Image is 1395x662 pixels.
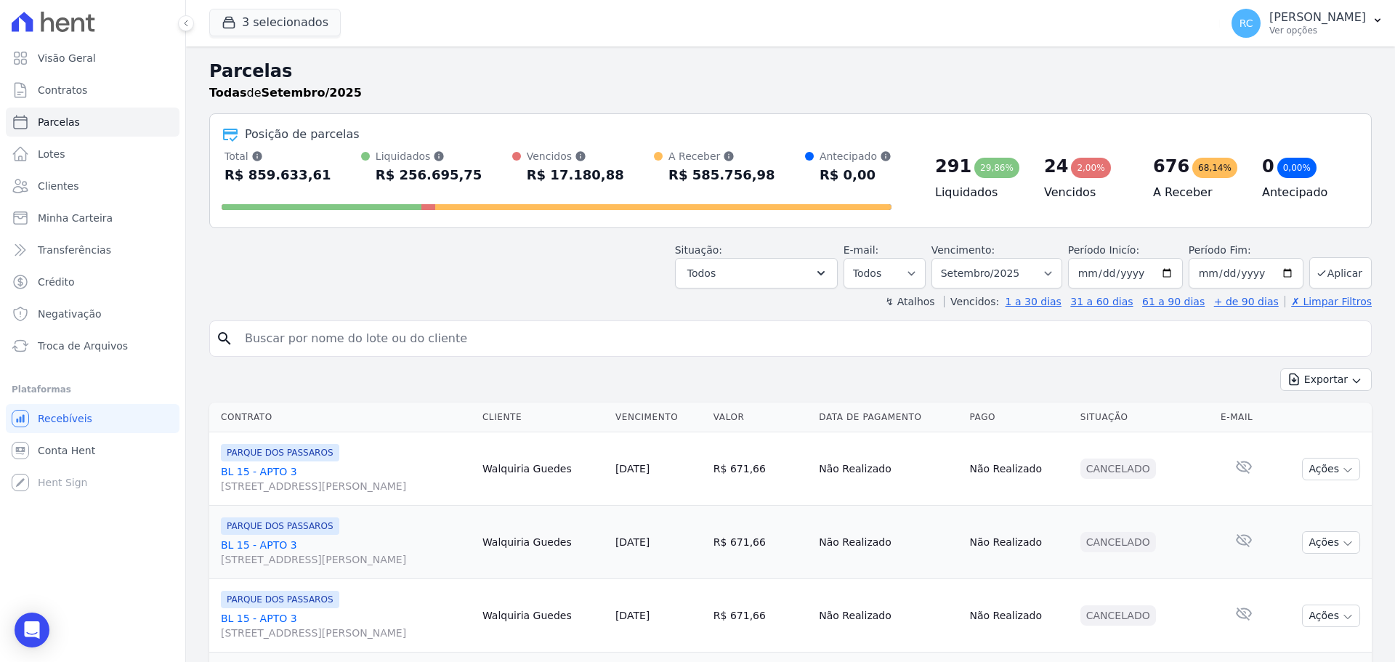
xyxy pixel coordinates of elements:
[1189,243,1303,258] label: Período Fim:
[376,149,482,164] div: Liquidados
[38,443,95,458] span: Conta Hent
[668,149,775,164] div: A Receber
[221,444,339,461] span: PARQUE DOS PASSAROS
[221,552,471,567] span: [STREET_ADDRESS][PERSON_NAME]
[38,83,87,97] span: Contratos
[38,147,65,161] span: Lotes
[38,243,111,257] span: Transferências
[6,299,179,328] a: Negativação
[225,149,331,164] div: Total
[245,126,360,143] div: Posição de parcelas
[687,265,716,282] span: Todos
[1044,184,1130,201] h4: Vencidos
[1302,458,1360,480] button: Ações
[38,211,113,225] span: Minha Carteira
[1269,10,1366,25] p: [PERSON_NAME]
[225,164,331,187] div: R$ 859.633,61
[1285,296,1372,307] a: ✗ Limpar Filtros
[1302,531,1360,554] button: Ações
[6,267,179,296] a: Crédito
[820,164,891,187] div: R$ 0,00
[675,258,838,288] button: Todos
[38,307,102,321] span: Negativação
[1240,18,1253,28] span: RC
[6,404,179,433] a: Recebíveis
[1075,403,1215,432] th: Situação
[974,158,1019,178] div: 29,86%
[6,44,179,73] a: Visão Geral
[963,579,1074,653] td: Não Realizado
[221,517,339,535] span: PARQUE DOS PASSAROS
[15,613,49,647] div: Open Intercom Messenger
[1153,155,1189,178] div: 676
[38,411,92,426] span: Recebíveis
[209,86,247,100] strong: Todas
[1220,3,1395,44] button: RC [PERSON_NAME] Ver opções
[668,164,775,187] div: R$ 585.756,98
[1080,532,1156,552] div: Cancelado
[1262,155,1274,178] div: 0
[221,479,471,493] span: [STREET_ADDRESS][PERSON_NAME]
[6,171,179,201] a: Clientes
[963,403,1074,432] th: Pago
[38,275,75,289] span: Crédito
[38,339,128,353] span: Troca de Arquivos
[615,536,650,548] a: [DATE]
[944,296,999,307] label: Vencidos:
[527,164,624,187] div: R$ 17.180,88
[236,324,1365,353] input: Buscar por nome do lote ou do cliente
[1309,257,1372,288] button: Aplicar
[708,432,813,506] td: R$ 671,66
[38,115,80,129] span: Parcelas
[221,538,471,567] a: BL 15 - APTO 3[STREET_ADDRESS][PERSON_NAME]
[931,244,995,256] label: Vencimento:
[1071,158,1110,178] div: 2,00%
[813,506,963,579] td: Não Realizado
[675,244,722,256] label: Situação:
[6,76,179,105] a: Contratos
[1280,368,1372,391] button: Exportar
[820,149,891,164] div: Antecipado
[221,591,339,608] span: PARQUE DOS PASSAROS
[12,381,174,398] div: Plataformas
[1080,605,1156,626] div: Cancelado
[262,86,362,100] strong: Setembro/2025
[615,610,650,621] a: [DATE]
[615,463,650,475] a: [DATE]
[708,403,813,432] th: Valor
[708,506,813,579] td: R$ 671,66
[935,184,1021,201] h4: Liquidados
[963,432,1074,506] td: Não Realizado
[209,58,1372,84] h2: Parcelas
[221,626,471,640] span: [STREET_ADDRESS][PERSON_NAME]
[1302,605,1360,627] button: Ações
[708,579,813,653] td: R$ 671,66
[209,9,341,36] button: 3 selecionados
[6,108,179,137] a: Parcelas
[6,436,179,465] a: Conta Hent
[527,149,624,164] div: Vencidos
[216,330,233,347] i: search
[1153,184,1239,201] h4: A Receber
[221,464,471,493] a: BL 15 - APTO 3[STREET_ADDRESS][PERSON_NAME]
[477,579,610,653] td: Walquiria Guedes
[209,84,362,102] p: de
[1215,403,1272,432] th: E-mail
[6,203,179,233] a: Minha Carteira
[1262,184,1348,201] h4: Antecipado
[6,331,179,360] a: Troca de Arquivos
[221,611,471,640] a: BL 15 - APTO 3[STREET_ADDRESS][PERSON_NAME]
[813,403,963,432] th: Data de Pagamento
[885,296,934,307] label: ↯ Atalhos
[1214,296,1279,307] a: + de 90 dias
[477,506,610,579] td: Walquiria Guedes
[6,140,179,169] a: Lotes
[1269,25,1366,36] p: Ver opções
[477,432,610,506] td: Walquiria Guedes
[844,244,879,256] label: E-mail:
[6,235,179,265] a: Transferências
[1068,244,1139,256] label: Período Inicío:
[38,179,78,193] span: Clientes
[1006,296,1062,307] a: 1 a 30 dias
[376,164,482,187] div: R$ 256.695,75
